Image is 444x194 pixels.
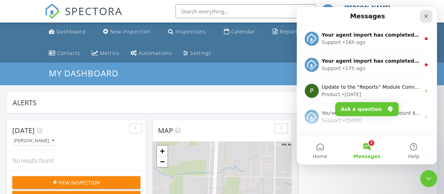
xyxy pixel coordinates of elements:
div: Inspections [175,28,206,35]
div: • 16h ago [46,32,68,39]
div: Settings [190,50,211,56]
a: New Inspection [100,25,153,38]
span: Home [16,147,31,152]
div: Alerts [13,98,421,107]
input: Search everything... [175,4,316,18]
a: Zoom in [157,146,167,156]
a: Inspections [165,25,209,38]
a: Settings [180,47,214,60]
div: Calendar [231,28,255,35]
a: Calendar [221,25,258,38]
div: Metrics [100,50,119,56]
div: • 17h ago [46,58,68,65]
button: [PERSON_NAME] [12,136,56,146]
span: SPECTORA [65,4,122,18]
div: Automations [139,50,172,56]
div: Contacts [57,50,80,56]
div: No results found [7,151,146,170]
span: Messages [57,147,84,152]
iframe: Intercom live chat [420,170,437,187]
span: My Dashboard [49,67,118,79]
button: Ask a question [39,95,102,109]
a: Automations (Basic) [128,47,175,60]
div: [PERSON_NAME] [344,4,390,11]
div: Reporting [280,28,305,35]
div: • [DATE] [45,84,65,91]
div: [PERSON_NAME] [14,138,54,143]
span: Help [111,147,122,152]
img: Profile image for Support [8,103,22,117]
div: Profile image for Product [8,77,22,91]
button: Help [94,129,140,157]
a: SPECTORA [45,10,122,24]
img: Profile image for Support [8,51,22,65]
a: Zoom out [157,156,167,167]
span: Your agent import has completed! View them on the Contacts page. [25,25,213,31]
a: Dashboard [46,25,88,38]
a: Contacts [46,47,83,60]
span: [DATE] [12,126,35,135]
button: Messages [47,129,93,157]
div: New Inspection [110,28,151,35]
a: Metrics [89,47,122,60]
span: Your agent import has completed! View them on the Contacts page. [25,51,213,57]
div: Dashboard [57,28,86,35]
iframe: Intercom live chat [297,7,437,164]
span: Map [158,126,173,135]
button: New Inspection [12,176,140,189]
a: Reporting [270,25,308,38]
div: Support [25,58,44,65]
div: Product [25,84,44,91]
div: • [DATE] [46,110,65,117]
img: The Best Home Inspection Software - Spectora [45,4,60,19]
span: New Inspection [59,179,100,186]
div: Support [25,32,44,39]
div: Support [25,110,44,117]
